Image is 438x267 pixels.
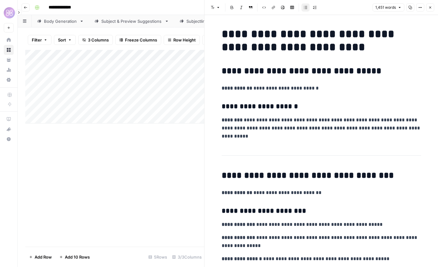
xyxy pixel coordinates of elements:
span: Sort [58,37,66,43]
div: Body Generation [44,18,77,24]
a: Home [4,35,14,45]
div: What's new? [4,124,13,134]
a: Settings [4,75,14,85]
a: Your Data [4,55,14,65]
button: Help + Support [4,134,14,144]
a: Subject & Preview Suggestions [89,15,174,27]
a: AirOps Academy [4,114,14,124]
a: Body Generation [32,15,89,27]
img: HoneyLove Logo [4,7,15,18]
button: Add 10 Rows [55,252,94,262]
button: 3 Columns [78,35,113,45]
span: Add Row [35,254,52,260]
span: Filter [32,37,42,43]
a: Browse [4,45,14,55]
div: Subjectlines from Header + Copy [186,18,251,24]
div: Subject & Preview Suggestions [101,18,162,24]
span: 3 Columns [88,37,109,43]
button: Workspace: HoneyLove [4,5,14,21]
button: 1,451 words [373,3,404,12]
button: Sort [54,35,76,45]
button: What's new? [4,124,14,134]
span: Add 10 Rows [65,254,90,260]
button: Filter [28,35,51,45]
span: Row Height [173,37,196,43]
a: Subjectlines from Header + Copy [174,15,263,27]
span: 1,451 words [375,5,396,10]
button: Add Row [25,252,55,262]
button: Freeze Columns [115,35,161,45]
div: 3/3 Columns [170,252,204,262]
button: Row Height [164,35,200,45]
a: Usage [4,65,14,75]
span: Freeze Columns [125,37,157,43]
div: 5 Rows [146,252,170,262]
